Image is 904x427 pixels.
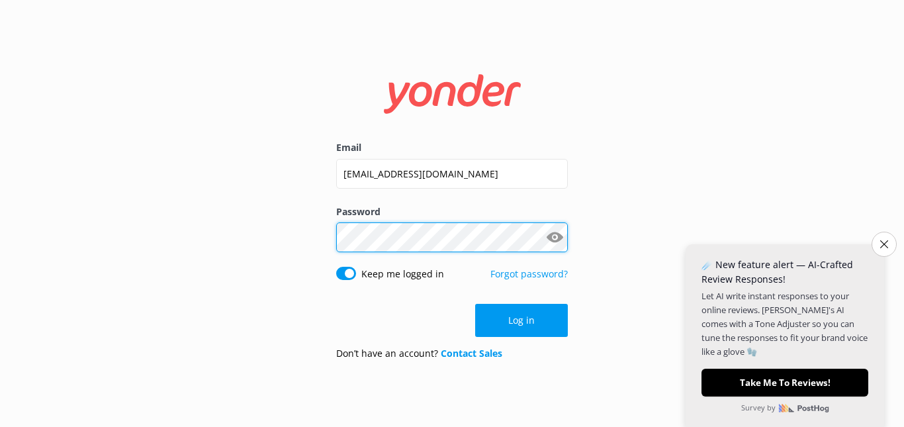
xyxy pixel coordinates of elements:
label: Keep me logged in [361,267,444,281]
p: Don’t have an account? [336,346,502,361]
input: user@emailaddress.com [336,159,568,189]
label: Email [336,140,568,155]
label: Password [336,205,568,219]
a: Forgot password? [490,267,568,280]
button: Log in [475,304,568,337]
button: Show password [541,224,568,251]
a: Contact Sales [441,347,502,359]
